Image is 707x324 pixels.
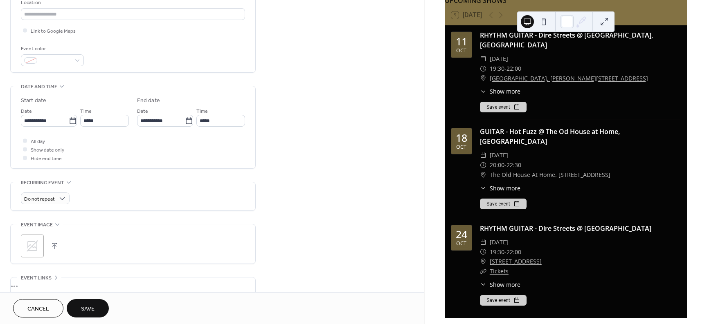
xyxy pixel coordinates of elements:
span: 19:30 [490,64,504,74]
span: Do not repeat [24,194,55,204]
div: ; [21,235,44,257]
span: Date [21,107,32,116]
span: Event image [21,221,53,229]
span: 22:30 [507,160,521,170]
a: The Old House At Home, [STREET_ADDRESS] [490,170,610,180]
div: Oct [456,48,466,54]
button: ​Show more [480,87,520,96]
div: Oct [456,145,466,150]
span: Date and time [21,83,57,91]
span: [DATE] [490,54,508,64]
a: Tickets [490,267,509,275]
a: RHYTHM GUITAR - Dire Streets @ [GEOGRAPHIC_DATA] [480,224,651,233]
a: [GEOGRAPHIC_DATA], [PERSON_NAME][STREET_ADDRESS] [490,74,648,83]
div: 18 [456,133,467,143]
div: ​ [480,64,486,74]
div: 11 [456,36,467,47]
button: Cancel [13,299,63,317]
button: Save event [480,102,527,112]
div: ••• [11,277,255,295]
div: ​ [480,74,486,83]
span: - [504,247,507,257]
span: Recurring event [21,179,64,187]
span: 20:00 [490,160,504,170]
button: Save event [480,295,527,306]
div: ​ [480,160,486,170]
span: Hide end time [31,154,62,163]
span: 22:00 [507,64,521,74]
div: RHYTHM GUITAR - Dire Streets @ [GEOGRAPHIC_DATA], [GEOGRAPHIC_DATA] [480,30,680,50]
span: Cancel [27,305,49,313]
div: Oct [456,241,466,246]
span: Show more [490,87,520,96]
div: ​ [480,266,486,276]
span: Time [196,107,208,116]
span: - [504,64,507,74]
div: ​ [480,170,486,180]
div: End date [137,96,160,105]
span: Time [80,107,92,116]
button: Save [67,299,109,317]
a: [STREET_ADDRESS] [490,257,542,266]
span: Show more [490,184,520,192]
div: ​ [480,280,486,289]
div: 24 [456,229,467,239]
span: - [504,160,507,170]
span: Show date only [31,146,64,154]
span: All day [31,137,45,146]
button: Save event [480,199,527,209]
div: Start date [21,96,46,105]
div: GUITAR - Hot Fuzz @ The Od House at Home, [GEOGRAPHIC_DATA] [480,127,680,146]
div: ​ [480,184,486,192]
div: ​ [480,247,486,257]
span: 22:00 [507,247,521,257]
div: Event color [21,45,82,53]
span: 19:30 [490,247,504,257]
span: Event links [21,274,52,282]
span: Date [137,107,148,116]
div: ​ [480,87,486,96]
div: ​ [480,150,486,160]
span: [DATE] [490,237,508,247]
button: ​Show more [480,280,520,289]
span: Link to Google Maps [31,27,76,36]
div: ​ [480,237,486,247]
div: ​ [480,54,486,64]
div: ​ [480,257,486,266]
span: Save [81,305,95,313]
span: Show more [490,280,520,289]
span: [DATE] [490,150,508,160]
button: ​Show more [480,184,520,192]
